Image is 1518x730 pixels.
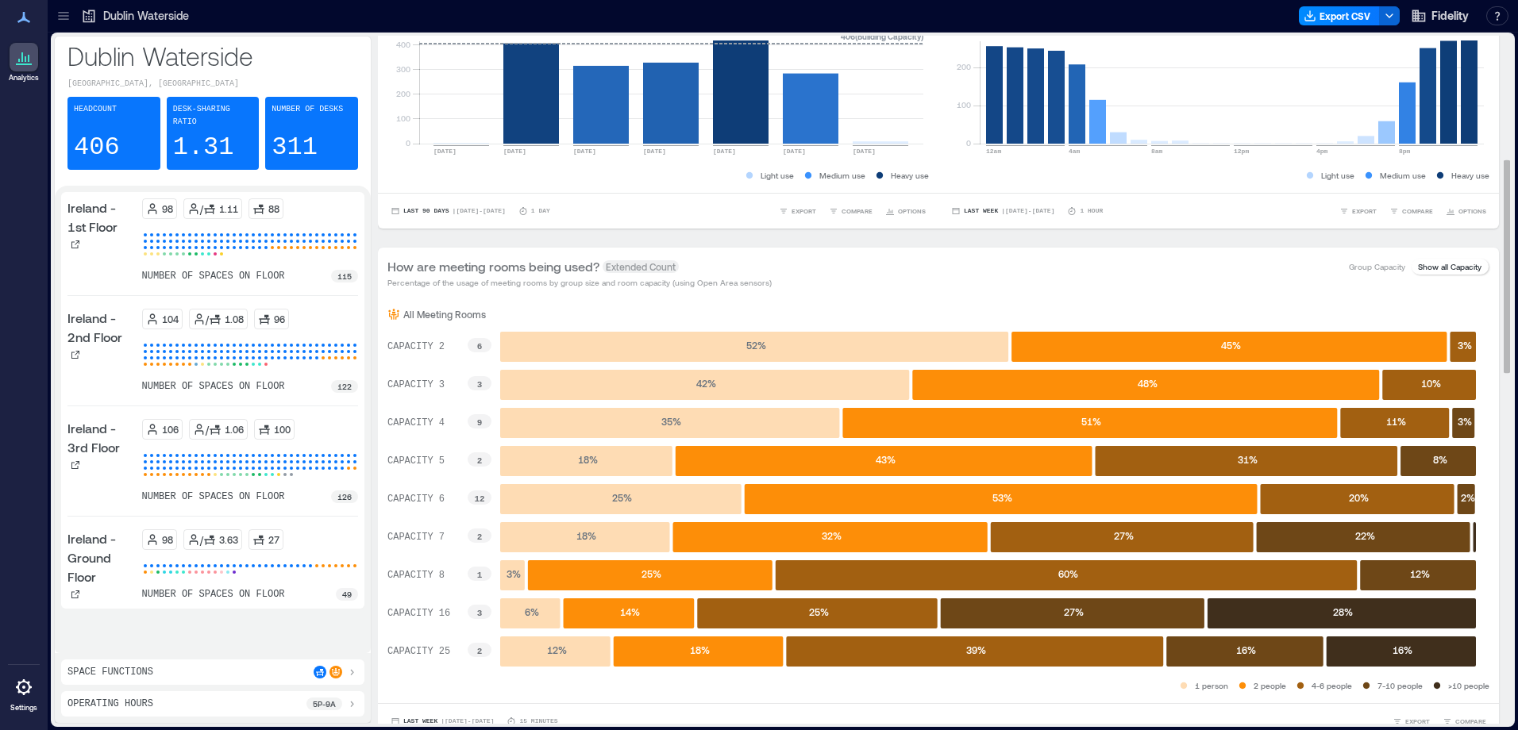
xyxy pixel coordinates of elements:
p: Heavy use [1451,169,1489,182]
text: 14 % [620,606,640,617]
text: 39 % [966,644,986,655]
p: 15 minutes [519,717,557,726]
p: 1.06 [225,423,244,436]
text: 25 % [612,492,632,503]
tspan: 100 [396,113,410,123]
p: 1.11 [219,202,238,215]
p: 1 person [1195,679,1228,692]
text: CAPACITY 8 [387,570,445,581]
p: 1 Day [531,206,550,216]
tspan: 200 [396,89,410,98]
text: 16 % [1236,644,1256,655]
button: OPTIONS [1443,203,1489,219]
p: 122 [337,380,352,393]
p: 7-10 people [1377,679,1423,692]
text: CAPACITY 3 [387,379,445,390]
p: Percentage of the usage of meeting rooms by group size and room capacity (using Open Area sensors) [387,276,772,289]
tspan: 400 [396,40,410,49]
p: Show all Capacity [1418,260,1481,273]
p: [GEOGRAPHIC_DATA], [GEOGRAPHIC_DATA] [67,78,358,90]
p: 2 people [1254,679,1286,692]
text: 20 % [1349,492,1369,503]
button: Last Week |[DATE]-[DATE] [948,203,1058,219]
button: Fidelity [1406,3,1474,29]
text: [DATE] [853,148,876,155]
tspan: 200 [957,62,971,71]
text: 42 % [696,378,716,389]
text: 28 % [1333,606,1353,617]
p: 96 [274,313,285,325]
text: 43 % [876,454,896,465]
p: Medium use [819,169,865,182]
span: EXPORT [1405,717,1430,726]
text: 35 % [661,416,681,427]
text: 8pm [1399,148,1411,155]
a: Settings [5,668,43,717]
p: Dublin Waterside [67,40,358,71]
text: 27 % [1064,606,1084,617]
text: 11 % [1386,416,1406,427]
span: COMPARE [842,206,873,216]
p: 115 [337,270,352,282]
button: EXPORT [1336,203,1380,219]
text: 10 % [1421,378,1441,389]
p: 106 [162,423,179,436]
p: 1.31 [173,132,234,163]
p: / [206,423,209,436]
button: COMPARE [826,203,876,219]
text: 25 % [641,568,661,579]
text: [DATE] [503,148,526,155]
span: OPTIONS [1458,206,1486,216]
text: 4pm [1316,148,1328,155]
button: COMPARE [1439,713,1489,729]
text: 12 % [547,644,567,655]
text: CAPACITY 16 [387,608,450,619]
p: Space Functions [67,666,153,678]
text: 48 % [1138,378,1158,389]
a: Analytics [4,38,44,87]
text: 18 % [690,644,710,655]
text: 18 % [578,454,598,465]
button: EXPORT [1389,713,1433,729]
span: OPTIONS [898,206,926,216]
text: 8 % [1433,454,1447,465]
span: COMPARE [1402,206,1433,216]
text: 3 % [1458,416,1472,427]
text: 60 % [1058,568,1078,579]
p: Ireland - 2nd Floor [67,309,136,347]
text: 31 % [1238,454,1258,465]
p: Ireland - 3rd Floor [67,419,136,457]
text: 27 % [1114,530,1134,541]
p: 104 [162,313,179,325]
p: Dublin Waterside [103,8,189,24]
span: EXPORT [1352,206,1377,216]
p: Settings [10,703,37,713]
text: 22 % [1355,530,1375,541]
text: 32 % [822,530,842,541]
p: Number of Desks [272,103,343,116]
p: number of spaces on floor [142,490,285,503]
p: Headcount [74,103,117,116]
text: [DATE] [573,148,596,155]
tspan: 300 [396,64,410,74]
text: 18 % [576,530,596,541]
button: Export CSV [1299,6,1380,25]
p: Group Capacity [1349,260,1405,273]
text: [DATE] [643,148,666,155]
p: 1.08 [225,313,244,325]
text: 3 % [1458,340,1472,351]
p: Operating Hours [67,697,153,710]
text: 52 % [746,340,766,351]
text: 6 % [525,606,539,617]
text: 51 % [1081,416,1101,427]
p: Ireland - Ground Floor [67,529,136,586]
button: EXPORT [776,203,819,219]
text: 25 % [809,606,829,617]
text: 2 % [1461,492,1475,503]
p: How are meeting rooms being used? [387,257,599,276]
p: 5p - 9a [313,697,336,710]
text: CAPACITY 2 [387,341,445,352]
p: 3.63 [219,533,238,546]
p: number of spaces on floor [142,380,285,393]
p: Medium use [1380,169,1426,182]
